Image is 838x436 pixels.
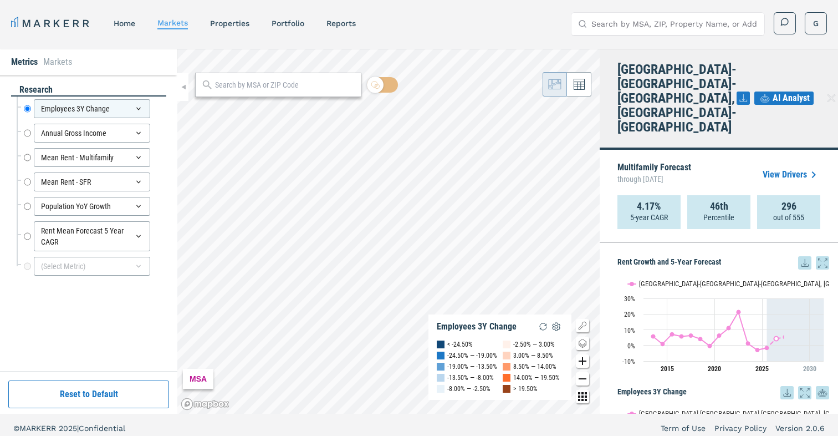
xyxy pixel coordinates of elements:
a: View Drivers [763,168,820,181]
text: 30% [624,295,635,303]
strong: 46th [710,201,728,212]
div: -2.50% — 3.00% [513,339,555,350]
div: Rent Growth and 5-Year Forecast. Highcharts interactive chart. [617,270,829,381]
path: Friday, 28 Jun, 21:00, -0.37. Myrtle Beach-Conway-North Myrtle Beach, SC-NC. [708,344,712,348]
p: 5-year CAGR [630,212,668,223]
path: Friday, 28 Jun, 21:00, -2.92. Myrtle Beach-Conway-North Myrtle Beach, SC-NC. [755,348,760,352]
path: Wednesday, 28 Jun, 21:00, 6.28. Myrtle Beach-Conway-North Myrtle Beach, SC-NC. [689,333,693,338]
button: Change style map button [576,337,589,350]
div: 14.00% — 19.50% [513,372,560,383]
div: Employees 3Y Change [437,321,517,332]
p: Percentile [703,212,734,223]
path: Wednesday, 28 Jun, 21:00, 1.21. Myrtle Beach-Conway-North Myrtle Beach, SC-NC. [746,341,750,346]
div: Annual Gross Income [34,124,150,143]
button: Zoom out map button [576,372,589,386]
text: 0% [627,342,635,350]
input: Search by MSA, ZIP, Property Name, or Address [591,13,758,35]
button: Reset to Default [8,381,169,408]
span: through [DATE] [617,172,691,186]
path: Saturday, 28 Jun, 21:00, -1.6. Myrtle Beach-Conway-North Myrtle Beach, SC-NC. [765,346,769,350]
a: Mapbox logo [181,398,229,410]
div: 8.50% — 14.00% [513,361,556,372]
text: 20% [624,311,635,318]
div: > 19.50% [513,383,538,394]
span: G [813,18,819,29]
a: markets [157,18,188,27]
div: Rent Mean Forecast 5 Year CAGR [34,221,150,251]
div: research [11,84,166,97]
span: MARKERR [19,424,59,433]
strong: 4.17% [637,201,661,212]
a: Portfolio [272,19,304,28]
h4: [GEOGRAPHIC_DATA]-[GEOGRAPHIC_DATA]-[GEOGRAPHIC_DATA], [GEOGRAPHIC_DATA]-[GEOGRAPHIC_DATA] [617,62,737,134]
button: G [805,12,827,34]
a: properties [210,19,249,28]
img: Settings [550,320,563,333]
li: Metrics [11,55,38,69]
div: -19.00% — -13.50% [447,361,497,372]
li: Markets [43,55,72,69]
div: MSA [183,369,213,389]
button: Show/Hide Legend Map Button [576,319,589,332]
p: out of 555 [773,212,804,223]
div: (Select Metric) [34,257,150,276]
div: 3.00% — 8.50% [513,350,553,361]
path: Sunday, 28 Jun, 21:00, 4.32. Myrtle Beach-Conway-North Myrtle Beach, SC-NC. [774,336,779,341]
span: AI Analyst [773,92,810,105]
span: 2025 | [59,424,79,433]
button: AI Analyst [754,92,814,105]
path: Tuesday, 28 Jun, 21:00, 5.77. Myrtle Beach-Conway-North Myrtle Beach, SC-NC. [679,334,684,338]
path: Friday, 28 Jun, 21:00, 5.73. Myrtle Beach-Conway-North Myrtle Beach, SC-NC. [651,334,656,338]
path: Saturday, 28 Jun, 21:00, 0.91. Myrtle Beach-Conway-North Myrtle Beach, SC-NC. [661,342,665,346]
div: -13.50% — -8.00% [447,372,494,383]
button: Other options map button [576,390,589,403]
img: Reload Legend [536,320,550,333]
path: Sunday, 28 Jun, 21:00, 6.24. Myrtle Beach-Conway-North Myrtle Beach, SC-NC. [717,333,722,338]
span: Confidential [79,424,125,433]
a: Term of Use [661,423,706,434]
p: Multifamily Forecast [617,163,691,186]
div: < -24.50% [447,339,473,350]
path: Thursday, 28 Jun, 21:00, 4.11. Myrtle Beach-Conway-North Myrtle Beach, SC-NC. [698,337,703,341]
button: Zoom in map button [576,354,589,368]
a: home [114,19,135,28]
canvas: Map [177,49,600,414]
input: Search by MSA or ZIP Code [215,79,355,91]
path: Tuesday, 28 Jun, 21:00, 21.37. Myrtle Beach-Conway-North Myrtle Beach, SC-NC. [737,310,741,314]
div: Mean Rent - SFR [34,173,150,191]
path: Monday, 28 Jun, 21:00, 11.06. Myrtle Beach-Conway-North Myrtle Beach, SC-NC. [727,326,731,330]
div: -24.50% — -19.00% [447,350,497,361]
a: Version 2.0.6 [775,423,825,434]
text: -10% [622,358,635,366]
a: Privacy Policy [714,423,767,434]
strong: 296 [781,201,796,212]
tspan: 2030 [803,365,816,373]
g: Myrtle Beach-Conway-North Myrtle Beach, SC-NC, line 2 of 2 with 5 data points. [774,333,816,347]
text: 10% [624,327,635,334]
button: Show Myrtle Beach-Conway-North Myrtle Beach, SC-NC [628,280,776,288]
div: Mean Rent - Multifamily [34,148,150,167]
tspan: 2020 [708,365,721,373]
a: MARKERR [11,16,91,31]
h5: Employees 3Y Change [617,386,829,399]
path: Sunday, 28 Jun, 21:00, 7.11. Myrtle Beach-Conway-North Myrtle Beach, SC-NC. [670,332,675,336]
a: reports [326,19,356,28]
h5: Rent Growth and 5-Year Forecast [617,256,829,270]
div: Population YoY Growth [34,197,150,216]
svg: Interactive chart [617,270,829,381]
span: © [13,424,19,433]
div: Employees 3Y Change [34,99,150,118]
tspan: 2025 [755,365,769,373]
path: Monday, 28 Jun, 21:00, 5.27. Myrtle Beach-Conway-North Myrtle Beach, SC-NC. [784,335,788,339]
div: -8.00% — -2.50% [447,383,490,394]
tspan: 2015 [661,365,674,373]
